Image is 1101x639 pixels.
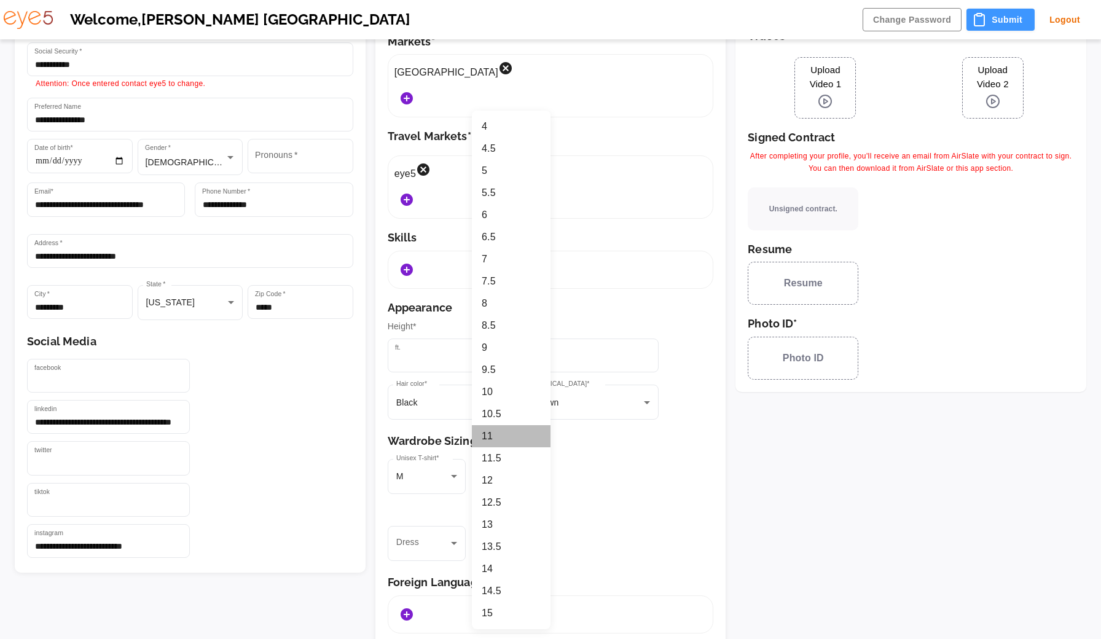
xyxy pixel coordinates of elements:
li: 9.5 [472,359,550,381]
li: 15 [472,602,550,624]
li: 4.5 [472,138,550,160]
li: 14 [472,558,550,580]
li: 14.5 [472,580,550,602]
li: 8.5 [472,315,550,337]
li: 5 [472,160,550,182]
li: 4 [472,116,550,138]
li: 7 [472,248,550,270]
li: 10.5 [472,403,550,425]
li: 10 [472,381,550,403]
li: 11 [472,425,550,447]
li: 13 [472,514,550,536]
li: 13.5 [472,536,550,558]
li: 8 [472,292,550,315]
li: 6.5 [472,226,550,248]
li: 6 [472,204,550,226]
li: 12.5 [472,492,550,514]
li: 11.5 [472,447,550,469]
li: 9 [472,337,550,359]
li: 5.5 [472,182,550,204]
li: 12 [472,469,550,492]
li: 7.5 [472,270,550,292]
